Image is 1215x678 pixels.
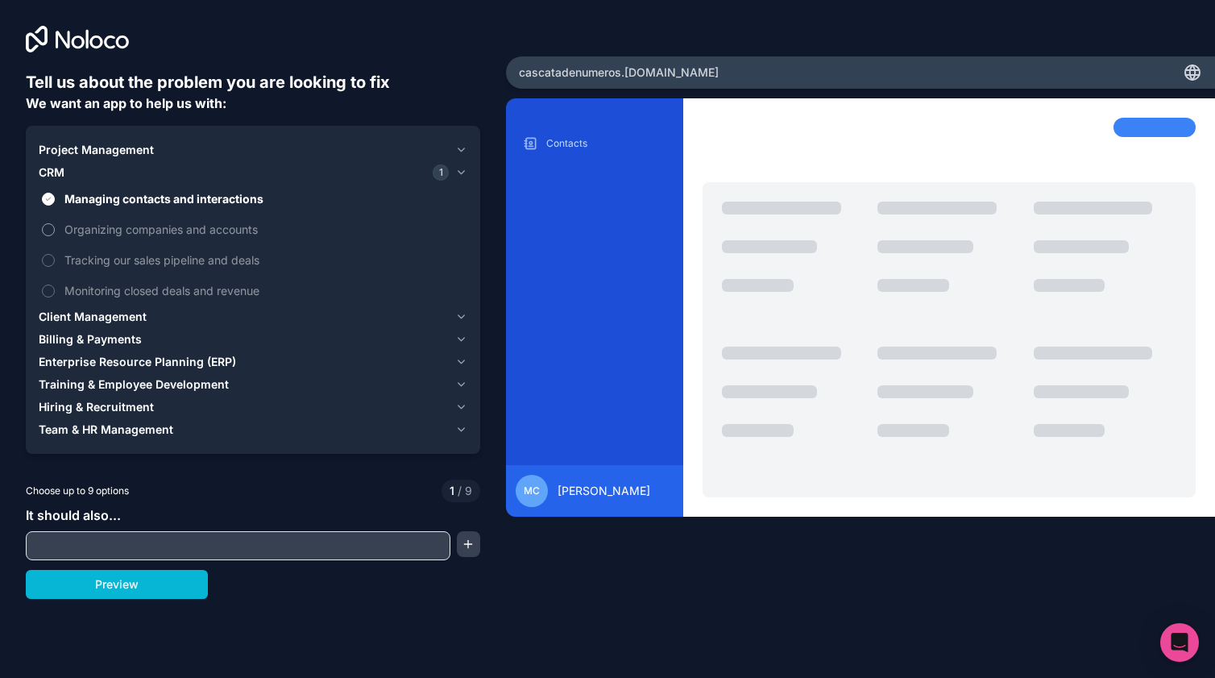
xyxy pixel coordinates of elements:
span: [PERSON_NAME] [558,483,650,499]
span: Enterprise Resource Planning (ERP) [39,354,236,370]
span: 1 [450,483,454,499]
div: Open Intercom Messenger [1160,623,1199,662]
div: scrollable content [519,131,670,452]
button: CRM1 [39,161,467,184]
button: Tracking our sales pipeline and deals [42,254,55,267]
p: Contacts [546,137,667,150]
span: / [458,484,462,497]
button: Client Management [39,306,467,328]
button: Training & Employee Development [39,373,467,396]
span: Choose up to 9 options [26,484,129,498]
span: MC [524,485,540,497]
span: Client Management [39,309,147,325]
button: Organizing companies and accounts [42,223,55,236]
span: 9 [454,483,472,499]
div: CRM1 [39,184,467,306]
span: Tracking our sales pipeline and deals [64,252,464,268]
span: Billing & Payments [39,331,142,347]
span: Organizing companies and accounts [64,221,464,238]
button: Monitoring closed deals and revenue [42,285,55,297]
button: Team & HR Management [39,418,467,441]
span: Monitoring closed deals and revenue [64,282,464,299]
span: Managing contacts and interactions [64,190,464,207]
button: Managing contacts and interactions [42,193,55,206]
button: Project Management [39,139,467,161]
span: It should also... [26,507,121,523]
span: Training & Employee Development [39,376,229,393]
span: Team & HR Management [39,422,173,438]
button: Preview [26,570,208,599]
span: We want an app to help us with: [26,95,226,111]
button: Enterprise Resource Planning (ERP) [39,351,467,373]
button: Hiring & Recruitment [39,396,467,418]
span: CRM [39,164,64,181]
span: cascatadenumeros .[DOMAIN_NAME] [519,64,719,81]
button: Billing & Payments [39,328,467,351]
h6: Tell us about the problem you are looking to fix [26,71,480,94]
span: 1 [433,164,449,181]
span: Hiring & Recruitment [39,399,154,415]
span: Project Management [39,142,154,158]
